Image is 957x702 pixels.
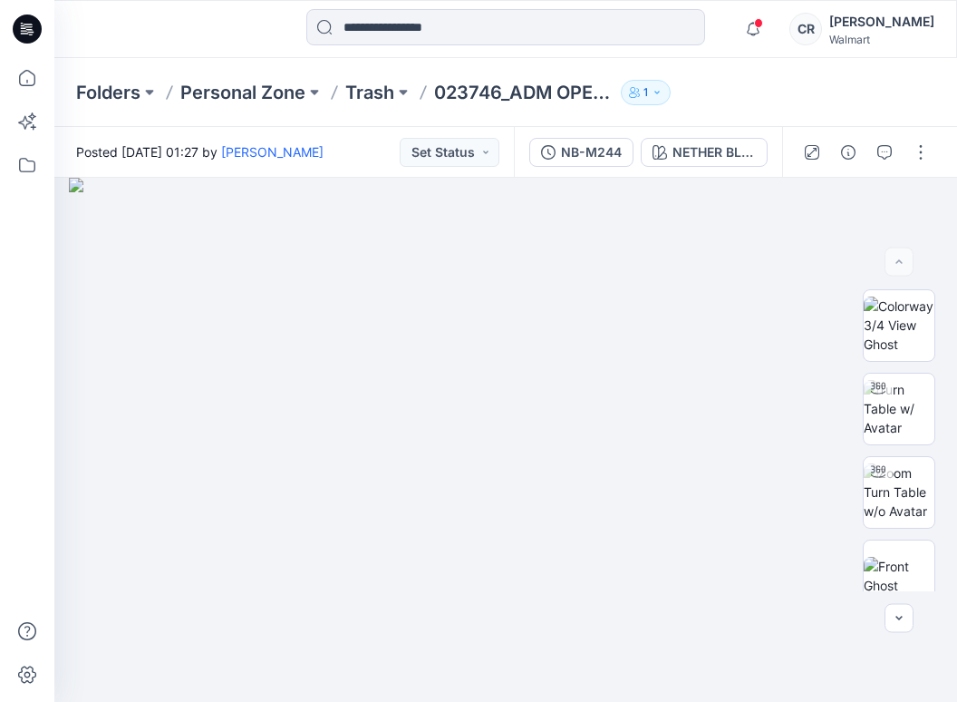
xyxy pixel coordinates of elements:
[864,297,934,354] img: Colorway 3/4 View Ghost
[672,142,756,162] div: NETHER BLUE
[345,80,394,105] a: Trash
[864,463,934,521] img: Zoom Turn Table w/o Avatar
[864,380,934,437] img: Turn Table w/ Avatar
[529,138,633,167] button: NB-M244
[76,80,140,105] a: Folders
[69,178,942,702] img: eyJhbGciOiJIUzI1NiIsImtpZCI6IjAiLCJzbHQiOiJzZXMiLCJ0eXAiOiJKV1QifQ.eyJkYXRhIjp7InR5cGUiOiJzdG9yYW...
[221,144,324,160] a: [PERSON_NAME]
[434,80,614,105] p: 023746_ADM OPEN BACK ZIPPER FRONT ONE PIECE
[643,83,648,102] p: 1
[864,557,934,595] img: Front Ghost
[834,138,863,167] button: Details
[829,33,934,46] div: Walmart
[829,11,934,33] div: [PERSON_NAME]
[621,80,671,105] button: 1
[76,142,324,161] span: Posted [DATE] 01:27 by
[561,142,622,162] div: NB-M244
[641,138,768,167] button: NETHER BLUE
[180,80,305,105] a: Personal Zone
[789,13,822,45] div: CR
